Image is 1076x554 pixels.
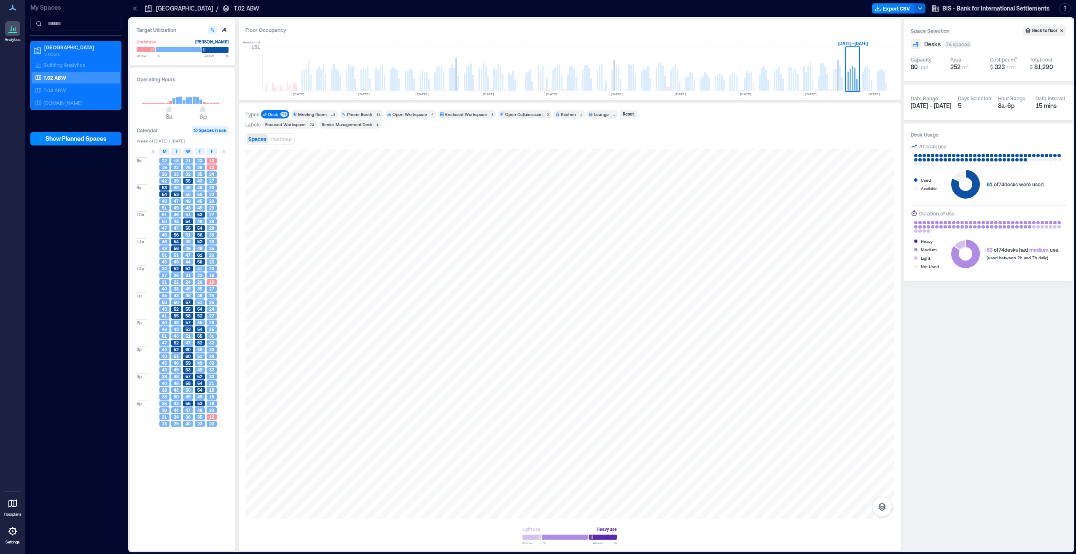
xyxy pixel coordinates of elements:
span: 53 [174,191,179,197]
div: 11 [375,112,382,117]
button: Spaces in use [192,126,229,134]
span: 19 [162,164,167,170]
span: 43 [197,178,202,184]
span: 52 [197,239,202,245]
div: Reset [621,110,635,118]
span: S [222,148,225,155]
span: 53 [186,367,191,373]
span: 20 [209,198,214,204]
span: 46 [186,185,191,191]
span: T [175,148,178,155]
span: 45 [186,286,191,292]
span: 29 [209,239,214,245]
text: [DATE] [417,92,429,96]
span: 47 [174,225,179,231]
span: 52 [174,266,179,272]
span: 44 [162,347,167,352]
span: Heatmap [270,136,292,142]
button: Back to floor [1023,26,1066,36]
span: 49 [174,367,179,373]
div: Available [921,184,938,193]
text: [DATE] [358,92,370,96]
span: 9a [137,185,142,191]
text: [DATE] [611,92,623,96]
span: 323 [995,63,1005,70]
div: 1 [375,122,380,127]
span: 55 [186,225,191,231]
text: [DATE] [546,92,557,96]
span: 48 [174,320,179,325]
div: Enclosed Workspace [445,111,487,117]
span: 59 [186,360,191,366]
span: 11a [137,239,144,245]
div: 74 [280,112,288,117]
span: 18 [174,158,179,164]
button: Show Planned Spaces [30,132,121,145]
p: My Spaces [30,3,121,12]
span: 43 [174,326,179,332]
span: 49 [174,185,179,191]
span: 51 [162,333,167,339]
span: 58 [186,313,191,319]
span: 54 [174,239,179,245]
span: 50 [162,299,167,305]
span: 51 [162,212,167,218]
span: 27 [209,313,214,319]
div: Days Selected [958,95,991,102]
span: 32 [186,171,191,177]
span: 43 [162,367,167,373]
span: 49 [186,198,191,204]
span: 49 [174,259,179,265]
span: 51 [186,212,191,218]
span: 25 [209,326,214,332]
span: 28 [186,164,191,170]
div: Data Interval [1036,95,1065,102]
span: 38 [162,387,167,393]
h3: Desk Usage [911,130,1066,139]
text: [DATE] [740,92,751,96]
span: 13 [209,158,214,164]
span: 26 [162,171,167,177]
div: Floor Occupancy [245,26,894,34]
span: 42 [162,178,167,184]
text: [DATE] [869,92,880,96]
span: (used between 2h and 7h daily) [987,255,1048,260]
span: $ [990,64,993,70]
span: 55 [186,178,191,184]
span: 28 [209,353,214,359]
span: 48 [186,293,191,299]
span: 57 [186,320,191,325]
span: 24 [209,171,214,177]
span: 58 [186,380,191,386]
span: 22 [174,164,179,170]
span: 63 [987,247,993,253]
h3: Target Utilization [137,26,229,34]
span: 40 [162,286,167,292]
span: S [151,148,154,155]
span: 25 [209,299,214,305]
span: 56 [174,245,179,251]
span: 46 [162,232,167,238]
span: 50 [186,387,191,393]
span: 22 [162,158,167,164]
div: 5 [958,102,991,110]
span: 47 [174,198,179,204]
span: 50 [174,299,179,305]
span: 30 [209,374,214,379]
span: Desks [924,40,941,48]
span: 52 [197,340,202,346]
div: Types [245,111,259,118]
span: 48 [197,218,202,224]
span: 31 [186,272,191,278]
span: 34 [162,266,167,272]
span: 49 [197,367,202,373]
div: Senior Management Desk [322,121,372,127]
span: 8a [137,158,142,164]
span: 54 [197,380,202,386]
span: 45 [162,360,167,366]
div: 72 [308,122,315,127]
span: 48 [197,320,202,325]
span: 55 [197,333,202,339]
span: 27 [209,178,214,184]
span: 23 [197,158,202,164]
